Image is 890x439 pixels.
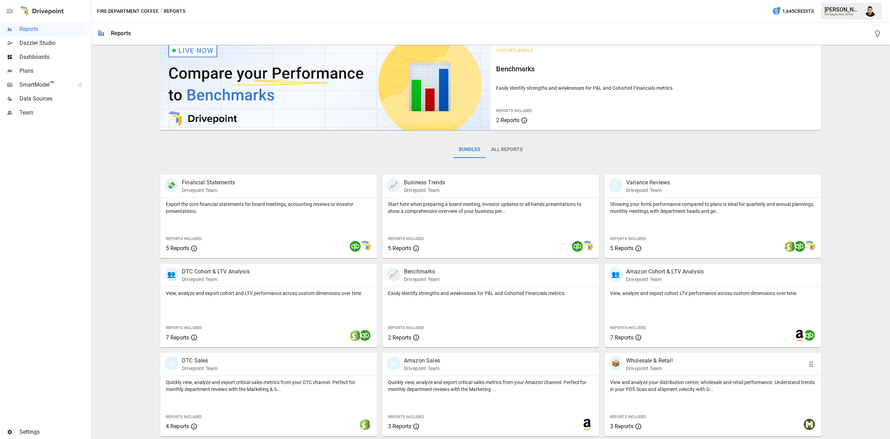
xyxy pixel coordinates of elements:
span: 7 Reports [610,334,633,341]
p: Easily identify strengths and weaknesses for P&L and Cohorted Financials metrics. [496,85,815,91]
div: 🛍 [164,357,178,370]
span: Featured Bundle [496,48,533,53]
p: View and analyze your distribution center, wholesale and retail performance. Understand trends in... [610,379,816,393]
p: Easily identify strengths and weaknesses for P&L and Cohorted Financials metrics. [388,290,593,297]
p: Drivepoint Team [626,187,670,194]
img: quickbooks [350,241,361,252]
p: Business Trends [404,178,445,187]
p: DTC Cohort & LTV Analysis [182,268,250,276]
p: Export the core financial statements for board meetings, accounting reviews or investor presentat... [166,201,371,215]
h6: Benchmarks [496,63,815,74]
span: Reports [19,25,90,33]
p: Showing your firm's performance compared to plans is ideal for quarterly and annual plannings, mo... [610,201,816,215]
img: quickbooks [804,330,815,341]
button: Francisco Sanchez [861,1,880,21]
span: 5 Reports [610,245,633,252]
p: Drivepoint Team [626,276,704,283]
div: 👥 [164,268,178,281]
button: Bundles [453,141,486,158]
p: Quickly view, analyze and export critical sales metrics from your Amazon channel. Perfect for mon... [388,379,593,393]
img: smart model [582,241,593,252]
img: shopify [784,241,795,252]
p: Financial Statements [182,178,235,187]
p: Variance Reviews [626,178,670,187]
span: Reports Included [166,237,202,241]
span: Reports Included [166,415,202,419]
p: Drivepoint Team [404,187,445,194]
img: shopify [359,419,371,430]
span: Team [19,109,90,117]
span: Data Sources [19,95,90,103]
p: DTC Sales [182,357,217,365]
img: quickbooks [359,330,371,341]
span: 7 Reports [166,334,189,341]
div: 💸 [164,178,178,192]
div: 📈 [387,268,400,281]
div: Fire Department Coffee [825,13,861,16]
img: muffindata [804,419,815,430]
div: 🗓 [609,178,623,192]
img: quickbooks [794,241,805,252]
span: 5 Reports [166,245,189,252]
span: Reports Included [610,237,646,241]
div: 🛍 [387,357,400,370]
span: Reports Included [388,237,424,241]
button: All Reports [486,141,528,158]
p: Benchmarks [404,268,439,276]
img: shopify [350,330,361,341]
span: 3 Reports [388,423,411,430]
div: [PERSON_NAME] [825,6,861,13]
p: Wholesale & Retail [626,357,673,365]
p: Amazon Sales [404,357,440,365]
p: Drivepoint Team [182,187,235,194]
span: Reports Included [610,415,646,419]
p: Start here when preparing a board meeting, investor updates or all-hands presentations to show a ... [388,201,593,215]
span: 1,645 Credits [782,7,814,16]
p: Drivepoint Team [404,365,440,372]
div: 👥 [609,268,623,281]
p: Drivepoint Team [404,276,439,283]
span: Dashboards [19,53,90,61]
span: Reports Included [388,326,424,330]
div: Reports [111,30,131,37]
div: / [160,7,162,16]
div: 📈 [387,178,400,192]
img: video thumbnail [160,40,491,130]
span: ™ [50,80,55,88]
span: Settings [19,428,90,436]
p: Drivepoint Team [626,365,673,372]
p: View, analyze and export cohort LTV performance across custom dimensions over time. [610,290,816,297]
span: Reports Included [610,326,646,330]
img: smart model [359,241,371,252]
span: Reports Included [166,326,202,330]
p: Quickly view, analyze and export critical sales metrics from your DTC channel. Perfect for monthl... [166,379,371,393]
span: 3 Reports [610,423,633,430]
p: View, analyze and export cohort and LTV performance across custom dimensions over time. [166,290,371,297]
span: 4 Reports [166,423,189,430]
p: Drivepoint Team [182,276,250,283]
img: smart model [804,241,815,252]
img: Francisco Sanchez [865,6,876,17]
span: SmartModel [19,81,70,89]
img: amazon [582,419,593,430]
img: amazon [794,330,805,341]
span: Reports Included [388,415,424,419]
button: Fire Department Coffee [97,7,159,16]
span: Reports Included [496,109,532,113]
span: Plans [19,67,90,75]
img: quickbooks [572,241,583,252]
p: Amazon Cohort & LTV Analysis [626,268,704,276]
span: 5 Reports [388,245,411,252]
span: 2 Reports [496,117,519,123]
span: Dazzler Studio [19,39,90,47]
div: 📦 [609,357,623,370]
p: Drivepoint Team [182,365,217,372]
span: 2 Reports [388,334,411,341]
button: 1,645Credits [769,5,817,18]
